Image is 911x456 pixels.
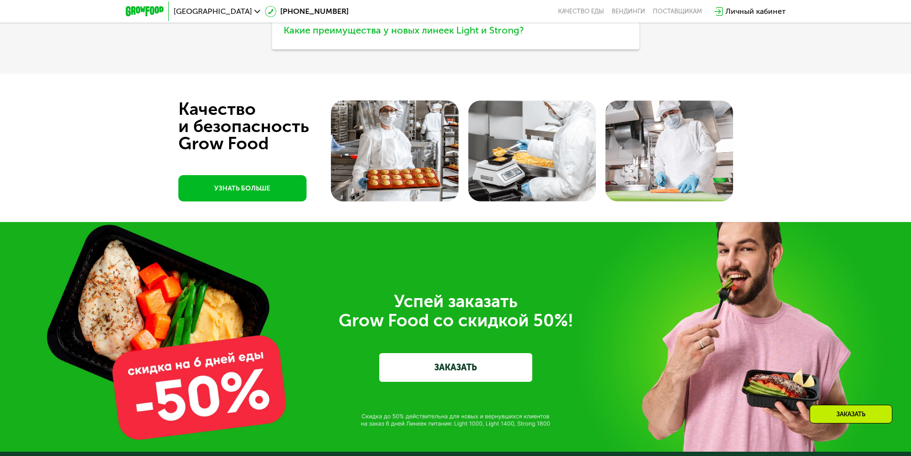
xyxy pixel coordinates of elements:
div: Успей заказать Grow Food со скидкой 50%! [188,292,724,330]
a: УЗНАТЬ БОЛЬШЕ [178,175,307,201]
a: [PHONE_NUMBER] [265,6,349,17]
div: Качество и безопасность Grow Food [178,100,344,152]
a: Качество еды [558,8,604,15]
div: Заказать [810,405,892,423]
span: [GEOGRAPHIC_DATA] [174,8,252,15]
a: Вендинги [612,8,645,15]
span: Какие преимущества у новых линеек Light и Strong? [284,24,524,36]
div: Личный кабинет [725,6,786,17]
div: поставщикам [653,8,702,15]
a: ЗАКАЗАТЬ [379,353,532,382]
